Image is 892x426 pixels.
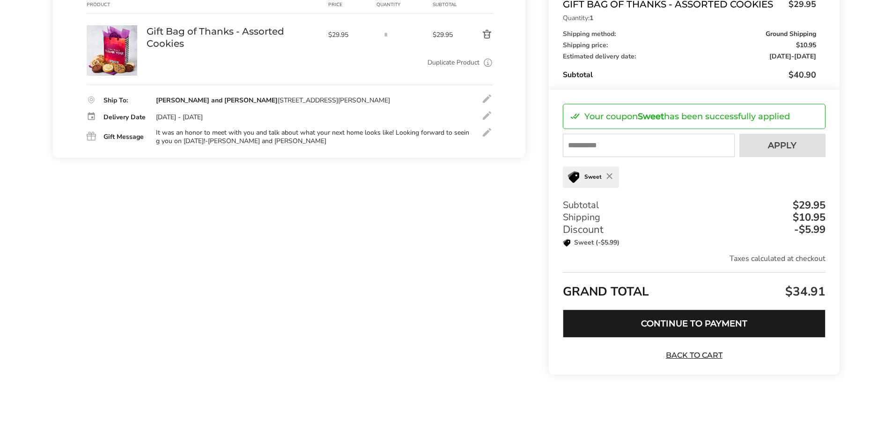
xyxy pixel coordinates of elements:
strong: Sweet [638,111,664,122]
div: Sweet [563,166,619,188]
div: Shipping price: [563,42,816,49]
div: Taxes calculated at checkout [563,253,825,264]
a: Gift Bag of Thanks - Assorted Cookies [87,25,137,34]
div: Delivery Date [103,114,147,121]
button: Delete product [460,29,493,40]
div: Shipping method: [563,31,816,37]
span: Ground Shipping [766,31,816,37]
div: Shipping [563,211,825,224]
a: Back to Cart [661,350,727,361]
div: $29.95 [790,200,826,210]
button: Apply [739,134,826,157]
div: Subtotal [563,69,816,80]
div: Quantity [376,1,433,8]
input: Quantity input [376,25,395,44]
span: $29.95 [433,30,460,39]
div: -$5.99 [792,224,826,235]
span: [DATE] [769,52,791,61]
div: $10.95 [790,212,826,223]
div: [STREET_ADDRESS][PERSON_NAME] [156,96,390,105]
img: Gift Bag of Thanks - Assorted Cookies [87,25,137,76]
div: [DATE] - [DATE] [156,113,203,122]
strong: [PERSON_NAME] and [PERSON_NAME] [156,96,278,105]
span: Apply [768,141,796,150]
div: Estimated delivery date: [563,53,816,60]
div: Subtotal [563,199,825,211]
p: Your coupon has been successfully applied [584,112,790,121]
span: $29.95 [328,30,372,39]
div: Gift Message [103,134,147,140]
p: Quantity: [563,15,816,22]
span: - [769,53,816,60]
div: GRAND TOTAL [563,272,825,303]
span: $10.95 [796,42,816,49]
button: Continue to Payment [563,310,825,338]
span: $40.90 [789,69,816,80]
p: Sweet (-$5.99) [563,238,619,247]
div: Product [87,1,147,8]
strong: 1 [590,14,593,22]
span: [DATE] [794,52,816,61]
div: Subtotal [433,1,460,8]
div: It was an honor to meet with you and talk about what your next home looks like! Looking forward t... [156,129,472,145]
div: Discount [563,224,825,236]
div: Ship To: [103,97,147,104]
div: Price [328,1,377,8]
a: Gift Bag of Thanks - Assorted Cookies [147,25,319,50]
span: $34.91 [783,283,826,300]
a: Duplicate Product [428,58,479,68]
